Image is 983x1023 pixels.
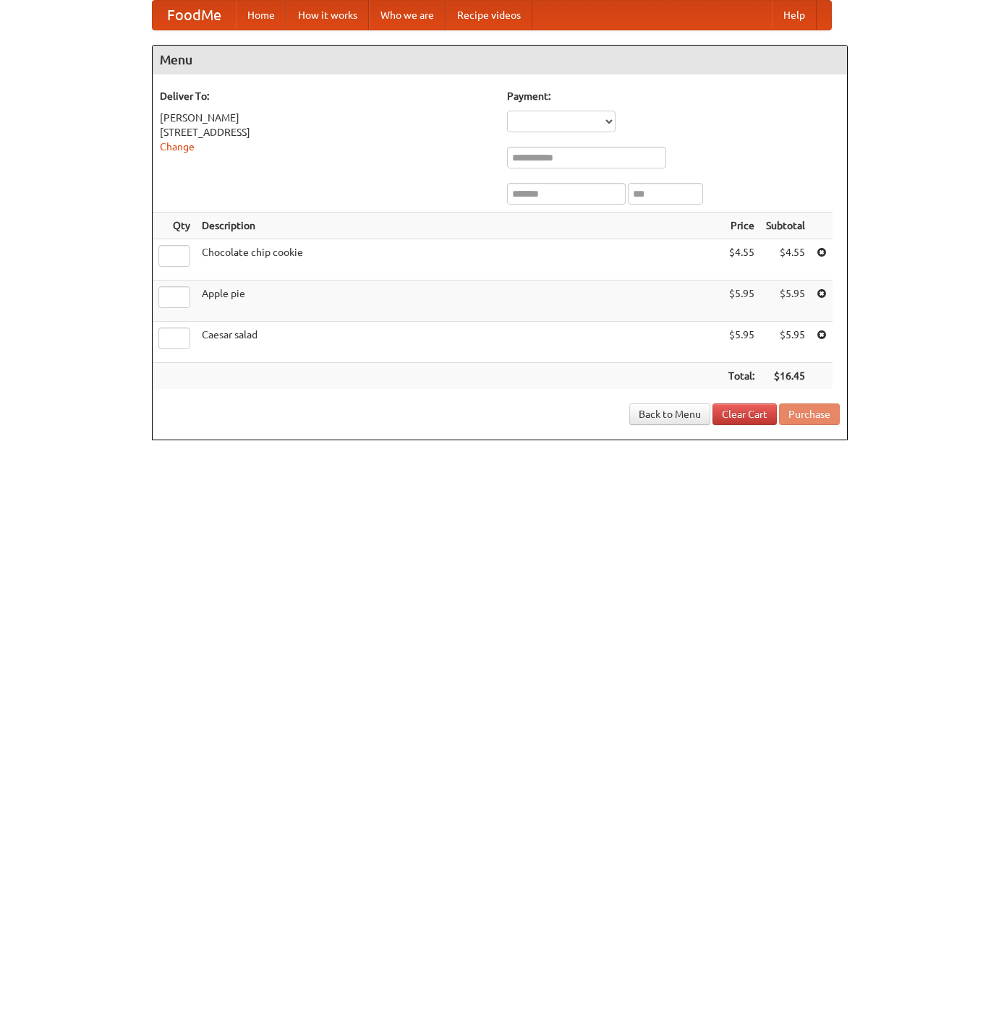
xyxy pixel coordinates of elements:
[712,403,777,425] a: Clear Cart
[160,141,195,153] a: Change
[196,281,723,322] td: Apple pie
[153,46,847,74] h4: Menu
[760,322,811,363] td: $5.95
[160,111,493,125] div: [PERSON_NAME]
[629,403,710,425] a: Back to Menu
[196,239,723,281] td: Chocolate chip cookie
[196,322,723,363] td: Caesar salad
[236,1,286,30] a: Home
[153,213,196,239] th: Qty
[772,1,817,30] a: Help
[723,322,760,363] td: $5.95
[160,125,493,140] div: [STREET_ADDRESS]
[723,213,760,239] th: Price
[369,1,446,30] a: Who we are
[160,89,493,103] h5: Deliver To:
[286,1,369,30] a: How it works
[507,89,840,103] h5: Payment:
[723,363,760,390] th: Total:
[760,213,811,239] th: Subtotal
[760,239,811,281] td: $4.55
[723,281,760,322] td: $5.95
[153,1,236,30] a: FoodMe
[196,213,723,239] th: Description
[723,239,760,281] td: $4.55
[760,281,811,322] td: $5.95
[779,403,840,425] button: Purchase
[446,1,532,30] a: Recipe videos
[760,363,811,390] th: $16.45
